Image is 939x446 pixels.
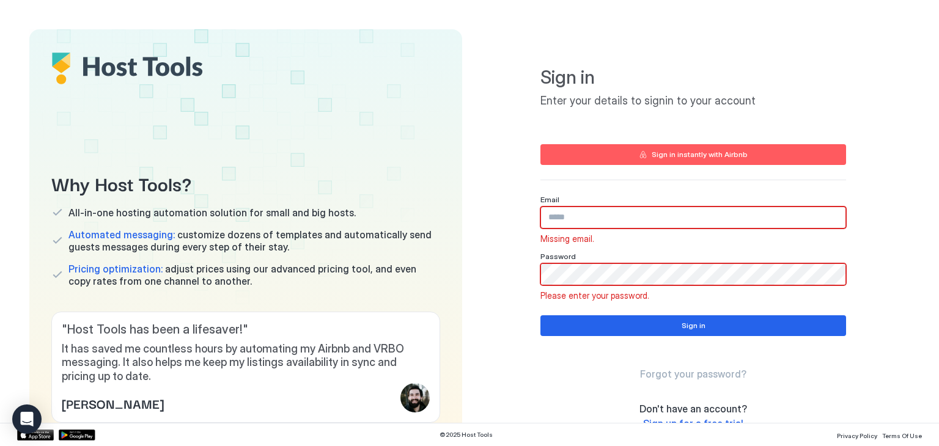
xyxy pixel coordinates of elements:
[643,417,743,430] span: Sign up for a free trial
[68,228,440,253] span: customize dozens of templates and automatically send guests messages during every step of their s...
[540,94,846,108] span: Enter your details to signin to your account
[540,233,594,244] span: Missing email.
[400,383,430,412] div: profile
[540,66,846,89] span: Sign in
[682,320,705,331] div: Sign in
[540,144,846,165] button: Sign in instantly with Airbnb
[62,394,164,412] span: [PERSON_NAME]
[68,263,440,287] span: adjust prices using our advanced pricing tool, and even copy rates from one channel to another.
[12,404,42,434] div: Open Intercom Messenger
[652,149,748,160] div: Sign in instantly with Airbnb
[68,207,356,219] span: All-in-one hosting automation solution for small and big hosts.
[68,228,175,241] span: Automated messaging:
[882,428,922,441] a: Terms Of Use
[639,403,747,415] span: Don't have an account?
[540,290,649,301] span: Please enter your password.
[882,432,922,439] span: Terms Of Use
[68,263,163,275] span: Pricing optimization:
[640,368,746,380] span: Forgot your password?
[540,315,846,336] button: Sign in
[837,432,877,439] span: Privacy Policy
[62,322,430,337] span: " Host Tools has been a lifesaver! "
[51,169,440,197] span: Why Host Tools?
[541,207,845,228] input: Input Field
[643,417,743,430] a: Sign up for a free trial
[837,428,877,441] a: Privacy Policy
[17,430,54,441] a: App Store
[59,430,95,441] a: Google Play Store
[540,195,559,204] span: Email
[62,342,430,384] span: It has saved me countless hours by automating my Airbnb and VRBO messaging. It also helps me keep...
[541,264,845,285] input: Input Field
[440,431,493,439] span: © 2025 Host Tools
[540,252,576,261] span: Password
[640,368,746,381] a: Forgot your password?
